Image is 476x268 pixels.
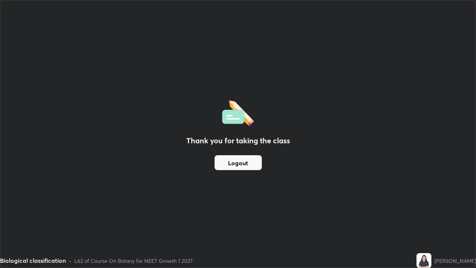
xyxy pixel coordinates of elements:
div: [PERSON_NAME] [434,257,476,265]
img: 91080bc3087a45ab988158e58c9db337.jpg [416,253,431,268]
div: L62 of Course On Botany for NEET Growth 1 2027 [74,257,193,265]
div: • [69,257,71,265]
h2: Thank you for taking the class [186,135,290,146]
button: Logout [215,155,262,170]
img: offlineFeedback.1438e8b3.svg [222,98,254,126]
